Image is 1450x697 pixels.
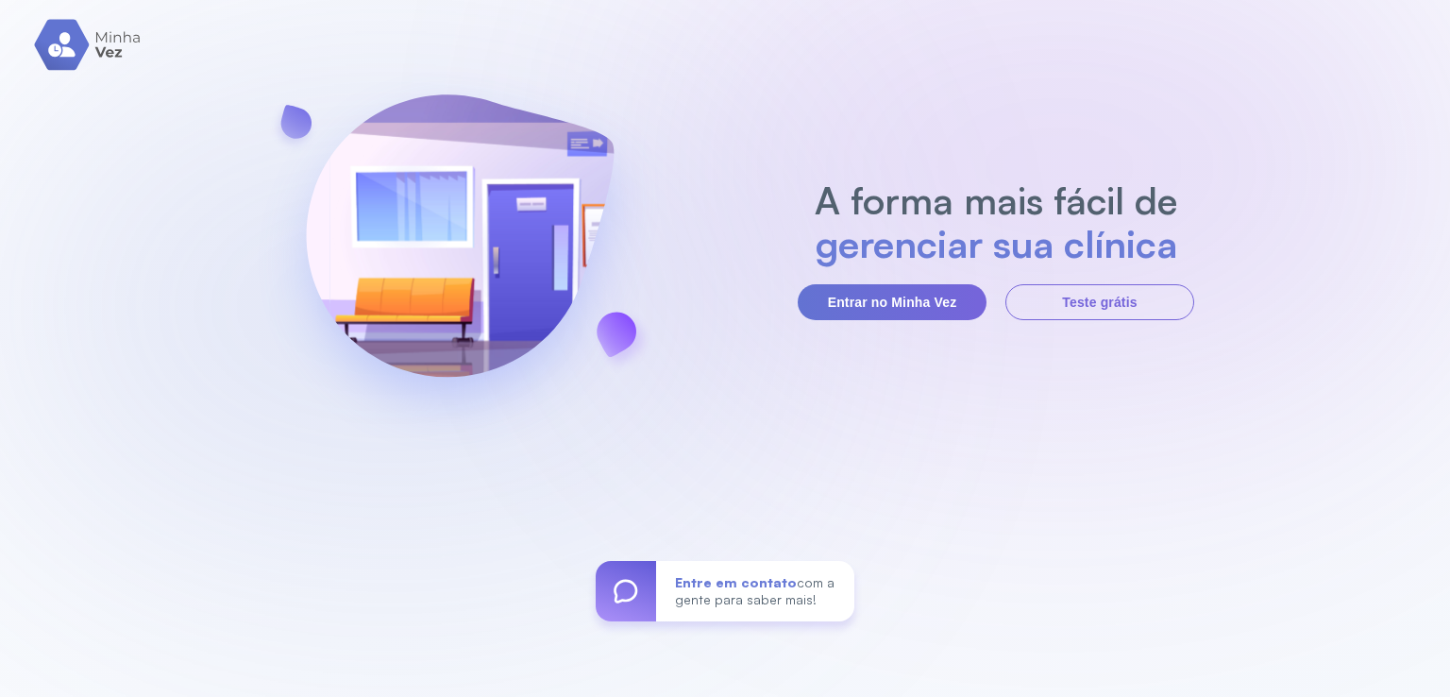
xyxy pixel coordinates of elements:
a: Entre em contatocom a gente para saber mais! [596,561,854,621]
button: Teste grátis [1005,284,1194,320]
img: banner-login.svg [256,44,664,455]
button: Entrar no Minha Vez [798,284,986,320]
img: logo.svg [34,19,143,71]
span: Entre em contato [675,574,797,590]
h2: gerenciar sua clínica [805,222,1188,265]
h2: A forma mais fácil de [805,178,1188,222]
div: com a gente para saber mais! [656,561,854,621]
